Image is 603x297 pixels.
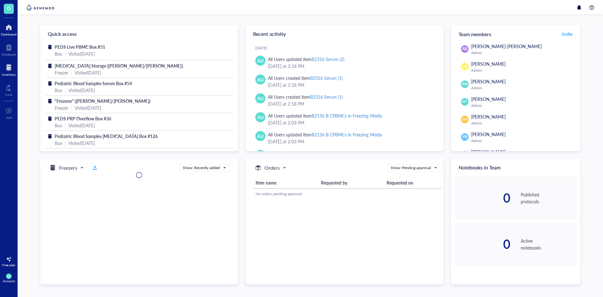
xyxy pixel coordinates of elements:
[257,114,263,121] span: AU
[5,83,12,96] a: Core
[68,122,95,129] div: Visited [DATE]
[521,191,577,205] div: Published protocols
[268,119,433,126] div: [DATE] at 2:03 PM
[5,93,12,96] div: Core
[55,80,132,86] span: Pediatric Blood Samples Serum Box #54
[268,81,433,88] div: [DATE] at 2:18 PM
[268,131,382,138] div: All Users updated item
[256,191,439,197] div: No orders pending approval
[471,96,506,102] span: [PERSON_NAME]
[65,87,66,94] div: |
[268,56,345,63] div: All Users updated item
[65,140,66,146] div: |
[310,94,343,100] div: B2316 Serum (1)
[55,104,68,111] div: Freezer
[75,104,101,111] div: Visited [DATE]
[471,121,574,126] div: Admin
[257,57,263,64] span: AU
[55,140,62,146] div: Box
[463,134,467,140] span: PR
[255,46,438,51] div: [DATE]
[1,22,17,36] a: Dashboard
[471,78,506,85] span: [PERSON_NAME]
[268,93,343,100] div: All Users created item
[7,4,11,12] span: G
[251,129,438,147] a: AUAll Users updated itemB2136 B CPBMCs in Freezing Media[DATE] at 2:03 PM
[183,165,220,171] div: Show: Recently added
[71,69,72,76] div: |
[251,91,438,110] a: AUAll Users created itemB2316 Serum (1)[DATE] at 2:18 PM
[471,103,574,108] div: Admin
[7,275,10,278] span: AU
[251,110,438,129] a: AUAll Users updated itemB2136 B CPBMCs in Freezing Media[DATE] at 2:03 PM
[462,46,467,52] span: AB
[253,177,318,189] th: Item name
[462,117,467,122] span: EM
[562,31,573,37] span: Invite
[268,74,343,81] div: All Users created item
[312,56,345,62] div: B2316 Serum (2)
[65,50,66,57] div: |
[55,122,62,129] div: Box
[521,237,577,251] div: Active notebooks
[471,113,506,120] span: [PERSON_NAME]
[2,42,16,56] a: Notebook
[451,25,580,43] div: Team members
[55,63,183,69] span: [MEDICAL_DATA] Storage ([PERSON_NAME]/[PERSON_NAME])
[55,44,105,50] span: PEDS Live PBMC Box #51
[40,25,238,43] div: Quick access
[257,95,263,102] span: AU
[55,87,62,94] div: Box
[310,75,343,81] div: B2316 Serum (1)
[1,32,17,36] div: Dashboard
[2,63,16,76] a: Inventory
[68,50,95,57] div: Visited [DATE]
[455,238,511,250] div: 0
[251,53,438,72] a: AUAll Users updated itemB2316 Serum (2)[DATE] at 2:18 PM
[55,98,150,104] span: "Frozone" ([PERSON_NAME]/[PERSON_NAME])
[471,85,574,91] div: Admin
[471,149,506,155] span: [PERSON_NAME]
[59,164,77,172] h5: Freezers
[257,76,263,83] span: AU
[471,68,574,73] div: Admin
[318,177,384,189] th: Requested by
[471,131,506,137] span: [PERSON_NAME]
[462,64,467,69] span: AG
[2,263,15,267] div: Free plan
[264,164,280,172] h5: Orders
[55,115,111,122] span: PEDS PRP Overflow Box #36
[2,52,16,56] div: Notebook
[55,50,62,57] div: Box
[384,177,442,189] th: Requested on
[312,113,382,119] div: B2136 B CPBMCs in Freezing Media
[71,104,72,111] div: |
[3,279,15,283] div: Account
[462,81,467,87] span: SN
[68,87,95,94] div: Visited [DATE]
[471,61,506,67] span: [PERSON_NAME]
[451,159,580,176] div: Notebooks in Team
[6,116,12,119] div: Add
[471,138,574,143] div: Admin
[55,133,158,139] span: Pediatric Blood Samples [MEDICAL_DATA] Box #126
[471,43,542,49] span: [PERSON_NAME]-[PERSON_NAME]
[268,63,433,69] div: [DATE] at 2:18 PM
[312,131,382,138] div: B2136 B CPBMCs in Freezing Media
[251,72,438,91] a: AUAll Users created itemB2316 Serum (1)[DATE] at 2:18 PM
[75,69,101,76] div: Visited [DATE]
[471,50,574,55] div: Admin
[391,165,431,171] div: Show: Pending approval
[455,192,511,204] div: 0
[257,133,263,140] span: AU
[65,122,66,129] div: |
[268,138,433,145] div: [DATE] at 2:03 PM
[268,100,433,107] div: [DATE] at 2:18 PM
[25,4,56,11] img: genemod-logo
[246,25,443,43] div: Recent activity
[68,140,95,146] div: Visited [DATE]
[2,73,16,76] div: Inventory
[562,29,573,39] button: Invite
[55,69,68,76] div: Freezer
[268,112,382,119] div: All Users updated item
